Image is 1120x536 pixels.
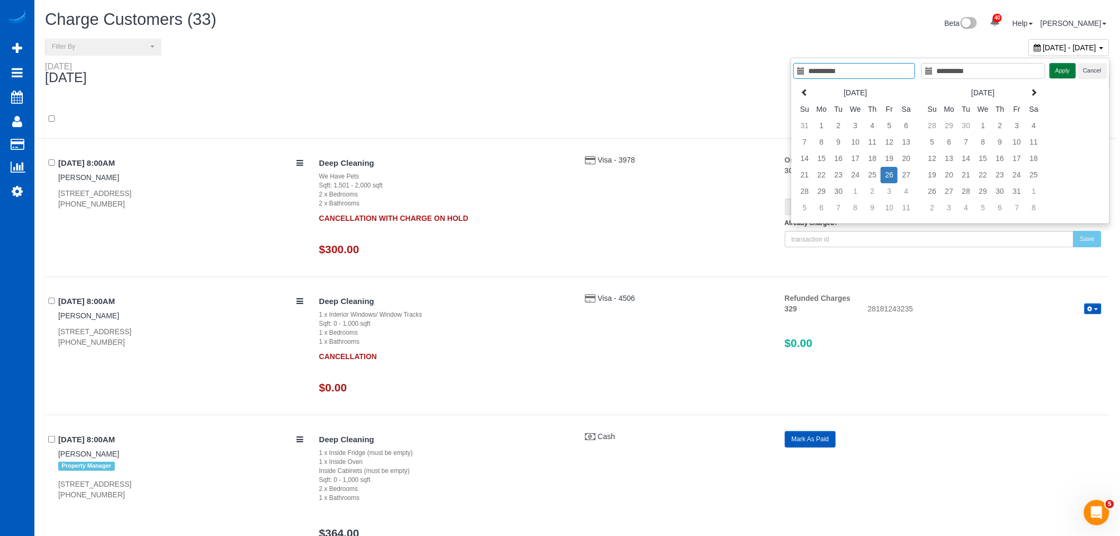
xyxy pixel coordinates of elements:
[785,305,797,313] strong: 329
[1025,183,1042,200] td: 1
[830,150,847,167] td: 16
[1025,118,1042,134] td: 4
[1025,150,1042,167] td: 18
[941,134,958,150] td: 6
[881,150,898,167] td: 19
[847,118,864,134] td: 3
[796,101,813,118] th: Su
[58,159,303,168] h4: [DATE] 8:00AM
[319,381,347,394] a: $0.00
[864,134,881,150] td: 11
[941,183,958,200] td: 27
[785,294,851,302] strong: Refunded Charges
[924,118,941,134] td: 28
[945,19,978,28] a: Beta
[881,118,898,134] td: 5
[960,17,977,31] img: New interface
[924,150,941,167] td: 12
[864,101,881,118] th: Th
[813,101,830,118] th: Mo
[598,432,615,441] span: Cash
[991,134,1008,150] td: 9
[1008,200,1025,216] td: 7
[974,167,991,183] td: 22
[785,156,814,164] strong: On Hold
[1008,150,1025,167] td: 17
[319,297,570,306] h4: Deep Cleaning
[974,150,991,167] td: 15
[1008,167,1025,183] td: 24
[785,199,802,215] span: $
[319,181,570,190] div: Sqft: 1,501 - 2,000 sqft
[319,435,570,444] h4: Deep Cleaning
[796,167,813,183] td: 21
[830,200,847,216] td: 7
[319,337,570,346] div: 1 x Bathrooms
[958,118,974,134] td: 30
[1013,19,1033,28] a: Help
[319,494,570,503] div: 1 x Bathrooms
[45,39,161,55] button: Filter By
[991,118,1008,134] td: 2
[796,200,813,216] td: 5
[974,183,991,200] td: 29
[924,183,941,200] td: 26
[52,42,148,51] span: Filter By
[864,167,881,183] td: 25
[1106,500,1114,508] span: 5
[58,297,303,306] h4: [DATE] 8:00AM
[958,200,974,216] td: 4
[881,200,898,216] td: 10
[58,326,303,347] div: [STREET_ADDRESS] [PHONE_NUMBER]
[598,294,635,302] a: Visa - 4506
[6,11,28,25] img: Automaid Logo
[991,183,1008,200] td: 30
[319,449,570,458] div: 1 x Inside Fridge (must be empty)
[924,101,941,118] th: Su
[58,459,303,473] div: Tags
[830,118,847,134] td: 2
[58,173,119,182] a: [PERSON_NAME]
[974,118,991,134] td: 1
[1041,19,1107,28] a: [PERSON_NAME]
[974,101,991,118] th: We
[785,431,836,448] button: Mark As Paid
[58,479,303,500] div: [STREET_ADDRESS] [PHONE_NUMBER]
[958,167,974,183] td: 21
[1025,134,1042,150] td: 11
[991,101,1008,118] th: Th
[1025,200,1042,216] td: 8
[45,62,97,85] div: [DATE]
[58,311,119,320] a: [PERSON_NAME]
[984,11,1005,34] a: 40
[941,85,1025,101] th: [DATE]
[319,458,570,467] div: 1 x Inside Oven
[864,183,881,200] td: 2
[319,159,570,168] h4: Deep Cleaning
[941,150,958,167] td: 13
[881,167,898,183] td: 26
[830,101,847,118] th: Tu
[924,200,941,216] td: 2
[319,310,570,319] div: 1 x Interior Windows/ Window Tracks
[847,167,864,183] td: 24
[941,200,958,216] td: 3
[58,188,303,209] div: [STREET_ADDRESS] [PHONE_NUMBER]
[785,231,1074,247] input: transaction id
[924,167,941,183] td: 19
[1008,118,1025,134] td: 3
[941,167,958,183] td: 20
[58,435,303,444] h4: [DATE] 8:00AM
[860,303,1109,316] div: 28181243235
[319,209,468,222] strong: CANCELLATION WITH CHARGE ON HOLD
[993,14,1002,22] span: 40
[830,183,847,200] td: 30
[958,134,974,150] td: 7
[1025,167,1042,183] td: 25
[785,220,1101,227] h5: Already charged?
[813,85,898,101] th: [DATE]
[598,156,635,164] a: Visa - 3978
[881,101,898,118] th: Fr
